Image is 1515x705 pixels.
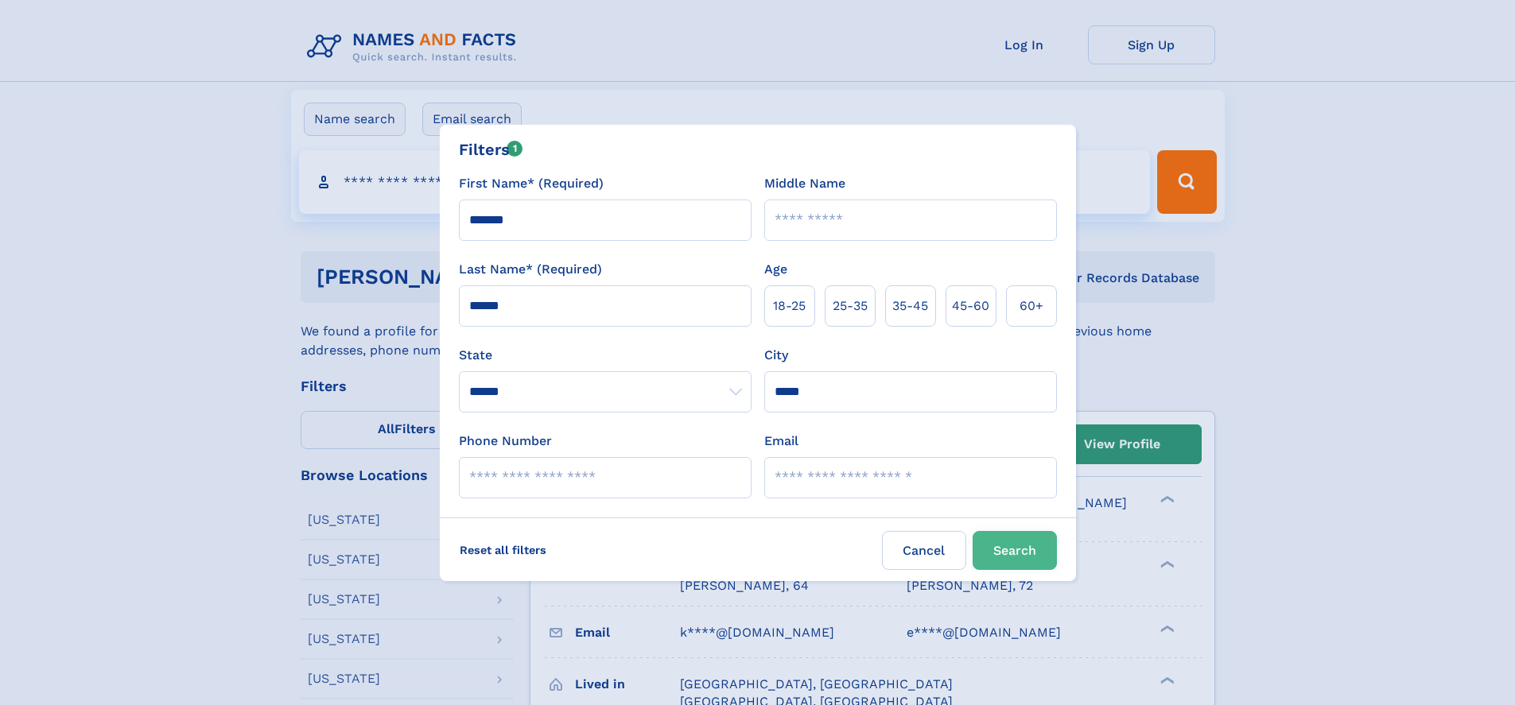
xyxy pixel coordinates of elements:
[892,296,928,316] span: 35‑45
[459,346,752,365] label: State
[459,174,604,193] label: First Name* (Required)
[952,296,989,316] span: 45‑60
[449,531,557,569] label: Reset all filters
[1020,296,1043,316] span: 60+
[764,174,845,193] label: Middle Name
[764,432,798,451] label: Email
[459,260,602,279] label: Last Name* (Required)
[459,432,552,451] label: Phone Number
[459,138,523,161] div: Filters
[764,260,787,279] label: Age
[764,346,788,365] label: City
[882,531,966,570] label: Cancel
[773,296,806,316] span: 18‑25
[833,296,868,316] span: 25‑35
[973,531,1057,570] button: Search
